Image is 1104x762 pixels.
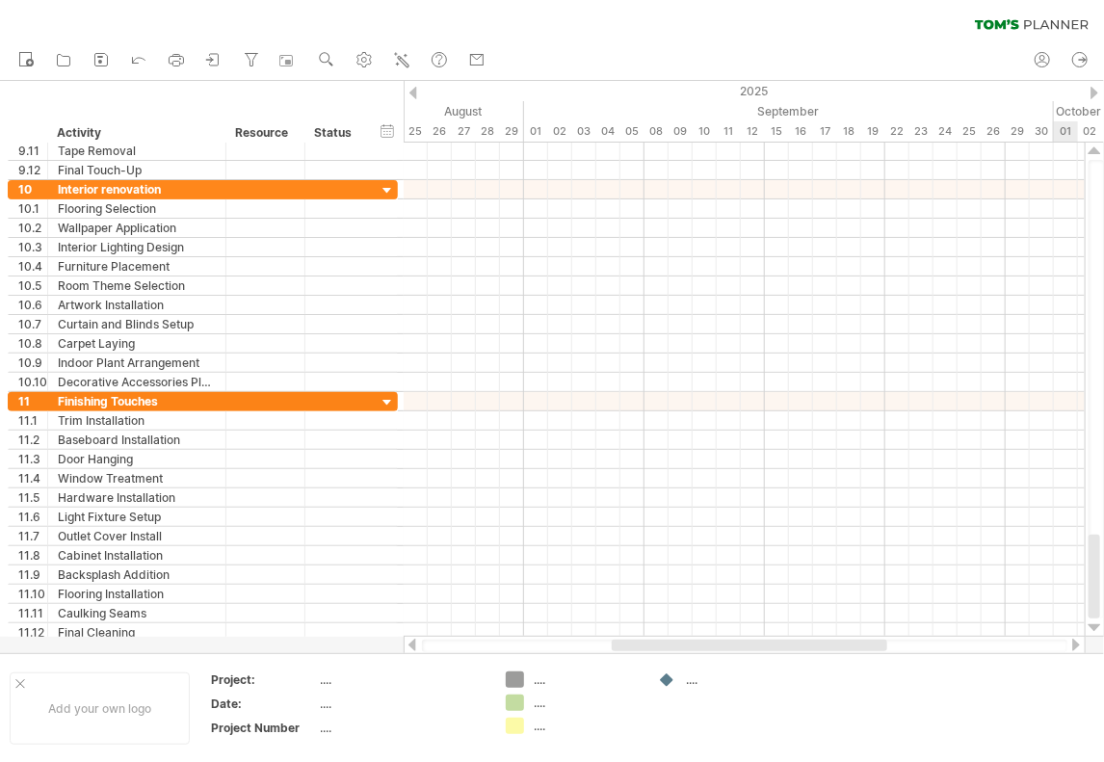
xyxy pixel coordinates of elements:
div: .... [534,695,639,711]
div: Interior Lighting Design [58,238,216,256]
div: Furniture Placement [58,257,216,276]
div: Light Fixture Setup [58,508,216,526]
div: 11.3 [18,450,47,468]
div: Wednesday, 27 August 2025 [452,121,476,142]
div: 11.4 [18,469,47,487]
div: Monday, 29 September 2025 [1006,121,1030,142]
div: Final Cleaning [58,623,216,642]
div: .... [321,696,483,712]
div: 11.12 [18,623,47,642]
div: Thursday, 4 September 2025 [596,121,620,142]
div: Friday, 29 August 2025 [500,121,524,142]
div: Flooring Selection [58,199,216,218]
div: Friday, 19 September 2025 [861,121,885,142]
div: Monday, 1 September 2025 [524,121,548,142]
div: Tuesday, 23 September 2025 [909,121,933,142]
div: Finishing Touches [58,392,216,410]
div: Monday, 22 September 2025 [885,121,909,142]
div: 10.10 [18,373,47,391]
div: 10 [18,180,47,198]
div: 9.11 [18,142,47,160]
div: Wednesday, 10 September 2025 [693,121,717,142]
div: Friday, 12 September 2025 [741,121,765,142]
div: Caulking Seams [58,604,216,622]
div: 11.9 [18,565,47,584]
div: Date: [211,696,317,712]
div: 10.4 [18,257,47,276]
div: 10.5 [18,276,47,295]
div: Monday, 25 August 2025 [404,121,428,142]
div: 10.6 [18,296,47,314]
div: 11.8 [18,546,47,565]
div: Indoor Plant Arrangement [58,354,216,372]
div: Tape Removal [58,142,216,160]
div: Thursday, 11 September 2025 [717,121,741,142]
div: Door Hanging [58,450,216,468]
div: Artwork Installation [58,296,216,314]
div: 10.7 [18,315,47,333]
div: Final Touch-Up [58,161,216,179]
div: Monday, 8 September 2025 [644,121,669,142]
div: Room Theme Selection [58,276,216,295]
div: 11.7 [18,527,47,545]
div: 10.2 [18,219,47,237]
div: Outlet Cover Install [58,527,216,545]
div: Activity [57,123,215,143]
div: 10.8 [18,334,47,353]
div: 11.10 [18,585,47,603]
div: Wednesday, 17 September 2025 [813,121,837,142]
div: Decorative Accessories Placement [58,373,216,391]
div: Flooring Installation [58,585,216,603]
div: Friday, 26 September 2025 [982,121,1006,142]
div: Trim Installation [58,411,216,430]
div: Interior renovation [58,180,216,198]
div: Cabinet Installation [58,546,216,565]
div: 11 [18,392,47,410]
div: Thursday, 25 September 2025 [958,121,982,142]
div: Resource [235,123,294,143]
div: 11.1 [18,411,47,430]
div: Thursday, 2 October 2025 [1078,121,1102,142]
div: .... [321,671,483,688]
div: Thursday, 18 September 2025 [837,121,861,142]
div: September 2025 [524,101,1054,121]
div: Tuesday, 30 September 2025 [1030,121,1054,142]
div: .... [321,720,483,736]
div: Tuesday, 2 September 2025 [548,121,572,142]
div: Wallpaper Application [58,219,216,237]
div: Curtain and Blinds Setup [58,315,216,333]
div: Monday, 15 September 2025 [765,121,789,142]
div: Backsplash Addition [58,565,216,584]
div: .... [534,718,639,734]
div: .... [534,671,639,688]
div: Hardware Installation [58,488,216,507]
div: Status [314,123,356,143]
div: Thursday, 28 August 2025 [476,121,500,142]
div: Project Number [211,720,317,736]
div: Wednesday, 3 September 2025 [572,121,596,142]
div: Wednesday, 1 October 2025 [1054,121,1078,142]
div: Tuesday, 16 September 2025 [789,121,813,142]
div: Friday, 5 September 2025 [620,121,644,142]
div: 10.9 [18,354,47,372]
div: 10.1 [18,199,47,218]
div: Tuesday, 26 August 2025 [428,121,452,142]
div: 11.5 [18,488,47,507]
div: Window Treatment [58,469,216,487]
div: 11.6 [18,508,47,526]
div: .... [686,671,791,688]
div: Wednesday, 24 September 2025 [933,121,958,142]
div: 10.3 [18,238,47,256]
div: Project: [211,671,317,688]
div: 11.2 [18,431,47,449]
div: 9.12 [18,161,47,179]
div: Tuesday, 9 September 2025 [669,121,693,142]
div: 11.11 [18,604,47,622]
div: Carpet Laying [58,334,216,353]
div: Baseboard Installation [58,431,216,449]
div: Add your own logo [10,672,190,745]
